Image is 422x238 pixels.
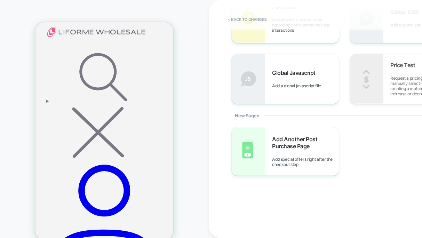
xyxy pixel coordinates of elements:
[390,8,422,15] span: Global CSS
[224,14,270,25] button: < Back to changes
[102,5,122,16] span: HOMEPAGE
[272,136,339,150] span: Add Another Post Purchase Page
[390,62,419,69] span: Price Test
[10,29,127,139] summary: Search
[272,157,339,167] span: Add special offers right after the checkout step
[272,3,301,10] span: Fake Click
[10,3,127,22] a: Liforme Wholesale
[10,4,111,15] img: Liforme Wholesale
[272,83,325,88] span: Add a global javascript file
[272,69,319,76] span: Global Javascript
